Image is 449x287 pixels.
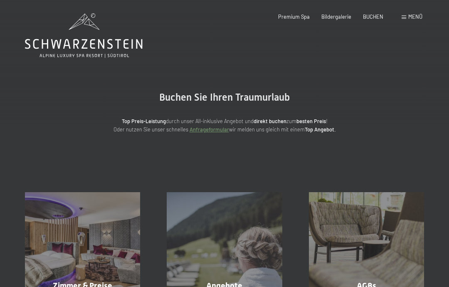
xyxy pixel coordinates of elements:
[159,92,290,103] span: Buchen Sie Ihren Traumurlaub
[190,126,229,133] a: Anfrageformular
[254,118,286,124] strong: direkt buchen
[363,13,383,20] a: BUCHEN
[305,126,336,133] strong: Top Angebot.
[408,13,422,20] span: Menü
[321,13,351,20] a: Bildergalerie
[122,118,166,124] strong: Top Preis-Leistung
[278,13,310,20] a: Premium Spa
[296,118,326,124] strong: besten Preis
[58,117,391,134] p: durch unser All-inklusive Angebot und zum ! Oder nutzen Sie unser schnelles wir melden uns gleich...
